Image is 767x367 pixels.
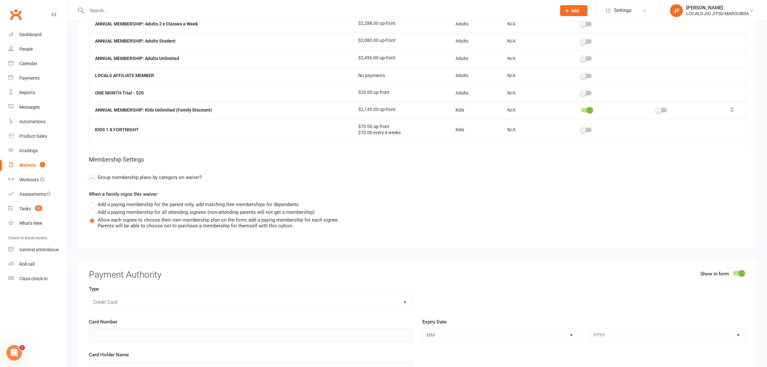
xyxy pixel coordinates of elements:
[19,90,35,95] div: Reports
[40,162,45,167] span: 1
[358,107,444,112] div: $2,145.00 up-front
[89,351,129,359] label: Card Holder Name
[89,155,746,164] h5: Membership Settings
[450,67,502,84] td: Adults
[502,50,572,67] td: N/A
[95,73,154,78] strong: LOCALS AFFILIATE MEMBER
[98,223,339,229] div: Parents will be able to choose not to purchase a membership for themself with this option.
[8,56,68,71] a: Calendar
[450,101,502,118] td: Kids
[19,206,31,211] div: Tasks
[19,177,39,182] div: Workouts
[670,4,683,17] div: JF
[358,90,444,95] div: $20.00 up-front
[95,21,198,26] strong: ANNUAL MEMBERSHIP: Adults 2 x Classes a Week
[8,187,68,202] a: Assessments
[450,119,502,141] td: Kids
[98,216,339,229] span: Allow each signee to choose their own membership plan on the form; add a paying membership for ea...
[19,75,40,81] div: Payments
[98,174,202,180] span: Group membership plans by category on waiver?
[571,8,580,13] span: Add
[89,208,314,216] label: Add a paying membership for all attending signees (non-attending parents will not get a membership)
[8,6,24,23] a: Clubworx
[19,32,42,37] div: Dashboard
[450,141,502,158] td: Kids
[358,55,444,60] div: $2,496.00 up-front
[19,276,48,281] div: Class check-in
[358,124,444,129] div: $70.00 up-front
[89,318,117,326] label: Card Number
[8,100,68,114] a: Messages
[8,42,68,56] a: People
[502,84,572,101] td: N/A
[358,21,444,26] div: $2,288.00 up-front
[19,148,38,153] div: Gradings
[19,104,40,110] div: Messages
[450,33,502,50] td: Adults
[19,46,33,52] div: People
[502,15,572,32] td: N/A
[8,202,68,216] a: Tasks 93
[95,107,212,113] strong: ANNUAL MEMBERSHIP: Kids Unlimited (Family Discount)
[502,33,572,50] td: N/A
[8,144,68,158] a: Gradings
[85,6,552,15] input: Search...
[89,190,158,198] label: When a family signs this waiver:
[502,67,572,84] td: N/A
[19,192,51,197] div: Assessments
[8,216,68,231] a: What's New
[8,27,68,42] a: Dashboard
[8,114,68,129] a: Automations
[450,50,502,67] td: Adults
[8,85,68,100] a: Reports
[95,90,144,95] strong: ONE MONTH Trial - $20
[89,201,299,208] label: Add a paying membership for the parent only; add matching free memberships for dependants
[19,134,47,139] div: Product Sales
[502,141,572,158] td: N/A
[95,127,139,132] strong: KIDS 1 X FORTNIGHT
[89,285,99,293] label: Type
[19,247,59,252] div: General attendance
[686,5,749,11] div: [PERSON_NAME]
[35,205,42,211] span: 93
[19,221,43,226] div: What's New
[89,270,746,280] h3: Payment Authority
[95,38,176,44] strong: ANNUAL MEMBERSHIP: Adults Student
[95,56,179,61] strong: ANNUAL MEMBERSHIP: Adults Unlimited
[358,73,444,78] div: No payments
[502,119,572,141] td: N/A
[8,173,68,187] a: Workouts
[19,262,34,267] div: Roll call
[19,163,36,168] div: Waivers
[450,84,502,101] td: Adults
[8,158,68,173] a: Waivers 1
[358,130,444,135] div: $70.00 every 4 weeks
[450,15,502,32] td: Adults
[8,71,68,85] a: Payments
[6,345,22,361] iframe: Intercom live chat
[614,3,632,18] span: Settings
[8,257,68,272] a: Roll call
[8,272,68,286] a: Class kiosk mode
[686,11,749,16] div: LOCALS JIU JITSU MAROUBRA
[358,38,444,43] div: $2,080.00 up-front
[8,243,68,257] a: General attendance kiosk mode
[19,119,45,124] div: Automations
[8,129,68,144] a: Product Sales
[502,101,572,118] td: N/A
[19,61,37,66] div: Calendar
[20,345,25,350] span: 2
[560,5,588,16] button: Add
[423,318,447,326] label: Expiry Date
[700,270,729,278] label: Show in form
